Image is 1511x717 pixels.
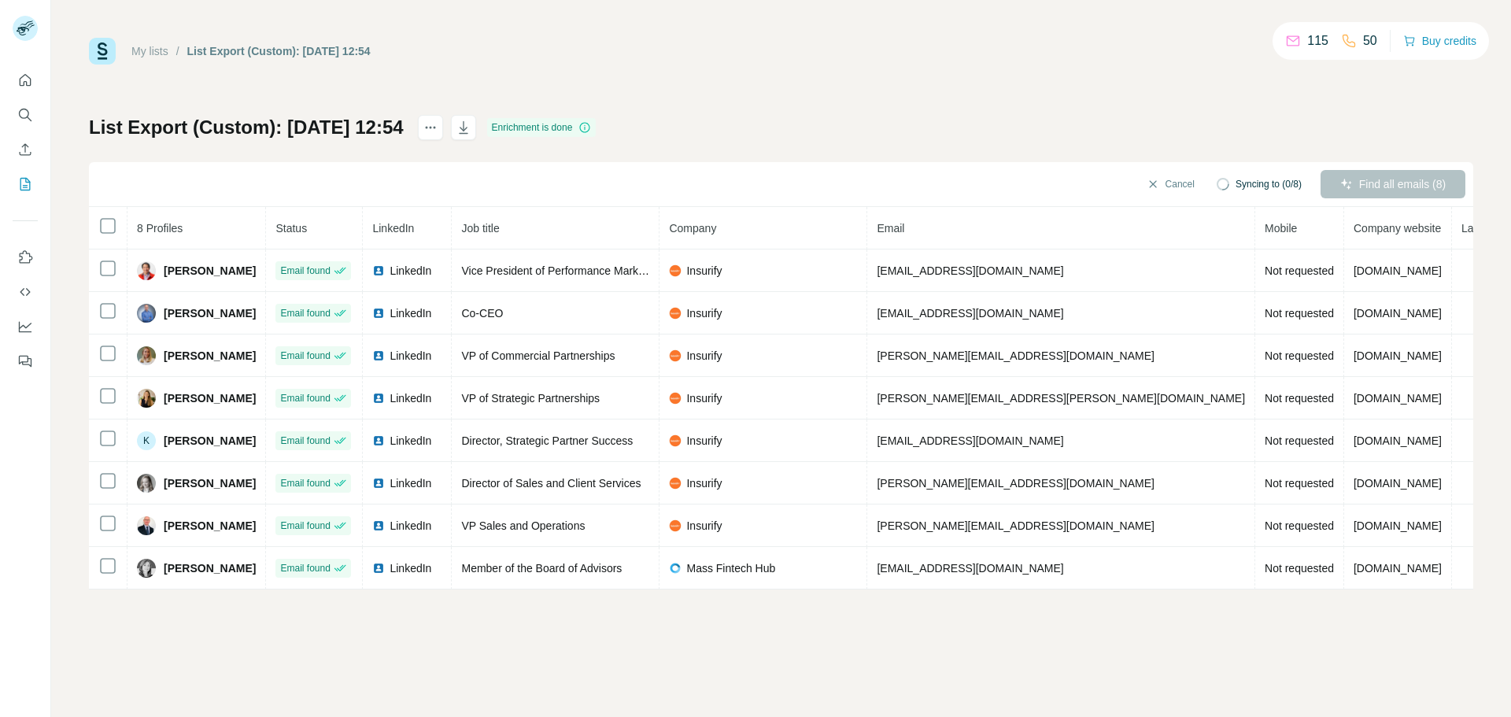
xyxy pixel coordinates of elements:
img: Avatar [137,261,156,280]
img: LinkedIn logo [372,349,385,362]
div: Enrichment is done [487,118,597,137]
span: Company website [1354,222,1441,235]
span: [DOMAIN_NAME] [1354,349,1442,362]
span: [DOMAIN_NAME] [1354,264,1442,277]
img: Avatar [137,474,156,493]
span: Director, Strategic Partner Success [461,434,633,447]
img: LinkedIn logo [372,562,385,575]
span: [PERSON_NAME] [164,305,256,321]
button: My lists [13,170,38,198]
span: [EMAIL_ADDRESS][DOMAIN_NAME] [877,434,1063,447]
button: actions [418,115,443,140]
span: Email found [280,519,330,533]
span: VP of Commercial Partnerships [461,349,615,362]
span: Mass Fintech Hub [686,560,775,576]
span: Not requested [1265,264,1334,277]
img: company-logo [669,519,682,532]
img: LinkedIn logo [372,477,385,490]
span: Not requested [1265,307,1334,320]
span: Not requested [1265,349,1334,362]
span: LinkedIn [390,433,431,449]
span: Email found [280,349,330,363]
span: [DOMAIN_NAME] [1354,307,1442,320]
img: LinkedIn logo [372,307,385,320]
span: Not requested [1265,477,1334,490]
p: 50 [1363,31,1377,50]
button: Search [13,101,38,129]
span: Insurify [686,475,722,491]
span: Director of Sales and Client Services [461,477,641,490]
button: Use Surfe API [13,278,38,306]
div: K [137,431,156,450]
span: Email found [280,391,330,405]
span: Not requested [1265,392,1334,405]
div: List Export (Custom): [DATE] 12:54 [187,43,371,59]
img: LinkedIn logo [372,519,385,532]
img: Avatar [137,346,156,365]
button: Quick start [13,66,38,94]
span: [DOMAIN_NAME] [1354,434,1442,447]
img: company-logo [669,349,682,362]
button: Dashboard [13,312,38,341]
span: Job title [461,222,499,235]
span: Insurify [686,305,722,321]
img: Avatar [137,516,156,535]
img: LinkedIn logo [372,392,385,405]
span: 8 Profiles [137,222,183,235]
span: Email found [280,476,330,490]
button: Cancel [1136,170,1206,198]
span: Mobile [1265,222,1297,235]
span: Email found [280,561,330,575]
span: Email found [280,306,330,320]
a: My lists [131,45,168,57]
span: [PERSON_NAME] [164,390,256,406]
span: LinkedIn [390,348,431,364]
span: Member of the Board of Advisors [461,562,622,575]
span: [DOMAIN_NAME] [1354,477,1442,490]
button: Use Surfe on LinkedIn [13,243,38,272]
span: Insurify [686,518,722,534]
span: LinkedIn [390,560,431,576]
button: Buy credits [1403,30,1476,52]
button: Feedback [13,347,38,375]
button: Enrich CSV [13,135,38,164]
span: [EMAIL_ADDRESS][DOMAIN_NAME] [877,264,1063,277]
img: company-logo [669,434,682,447]
span: LinkedIn [390,518,431,534]
span: Co-CEO [461,307,503,320]
span: [EMAIL_ADDRESS][DOMAIN_NAME] [877,562,1063,575]
span: Insurify [686,263,722,279]
li: / [176,43,179,59]
span: [PERSON_NAME] [164,433,256,449]
span: VP of Strategic Partnerships [461,392,600,405]
span: [DOMAIN_NAME] [1354,519,1442,532]
span: LinkedIn [390,390,431,406]
span: Not requested [1265,519,1334,532]
span: Not requested [1265,434,1334,447]
span: [DOMAIN_NAME] [1354,562,1442,575]
span: Email found [280,434,330,448]
span: Not requested [1265,562,1334,575]
span: [PERSON_NAME][EMAIL_ADDRESS][DOMAIN_NAME] [877,349,1154,362]
img: company-logo [669,307,682,320]
img: Avatar [137,389,156,408]
span: Company [669,222,716,235]
span: Landline [1461,222,1503,235]
span: LinkedIn [372,222,414,235]
img: LinkedIn logo [372,434,385,447]
img: company-logo [669,264,682,277]
span: [DOMAIN_NAME] [1354,392,1442,405]
span: VP Sales and Operations [461,519,585,532]
span: [PERSON_NAME] [164,263,256,279]
span: Insurify [686,390,722,406]
img: LinkedIn logo [372,264,385,277]
span: [PERSON_NAME][EMAIL_ADDRESS][PERSON_NAME][DOMAIN_NAME] [877,392,1245,405]
span: [PERSON_NAME][EMAIL_ADDRESS][DOMAIN_NAME] [877,519,1154,532]
p: 115 [1307,31,1328,50]
span: Status [275,222,307,235]
span: [PERSON_NAME] [164,518,256,534]
span: Insurify [686,348,722,364]
span: [PERSON_NAME] [164,348,256,364]
span: Email [877,222,904,235]
h1: List Export (Custom): [DATE] 12:54 [89,115,404,140]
